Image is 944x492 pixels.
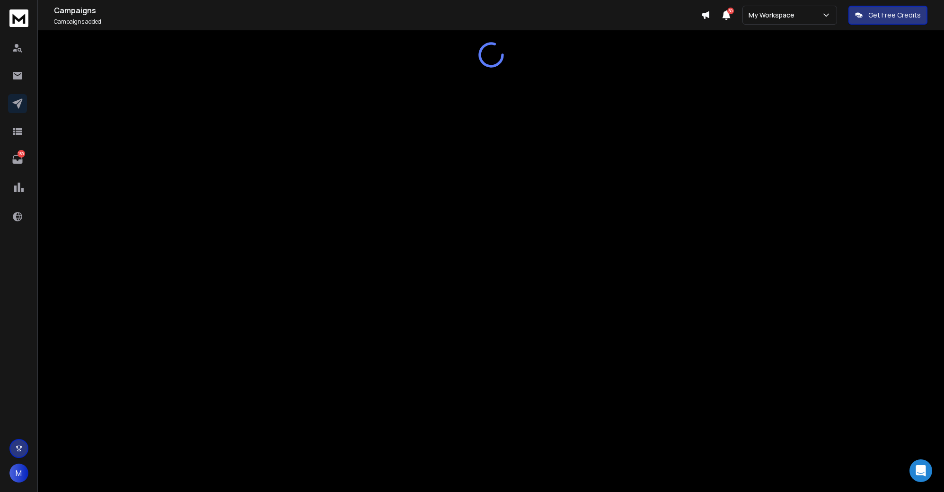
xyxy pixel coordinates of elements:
button: M [9,464,28,483]
div: Open Intercom Messenger [909,459,932,482]
span: 50 [727,8,734,14]
button: Get Free Credits [848,6,927,25]
a: 169 [8,150,27,169]
img: logo [9,9,28,27]
p: 169 [18,150,25,158]
h1: Campaigns [54,5,701,16]
p: Get Free Credits [868,10,921,20]
p: My Workspace [749,10,798,20]
p: Campaigns added [54,18,701,26]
